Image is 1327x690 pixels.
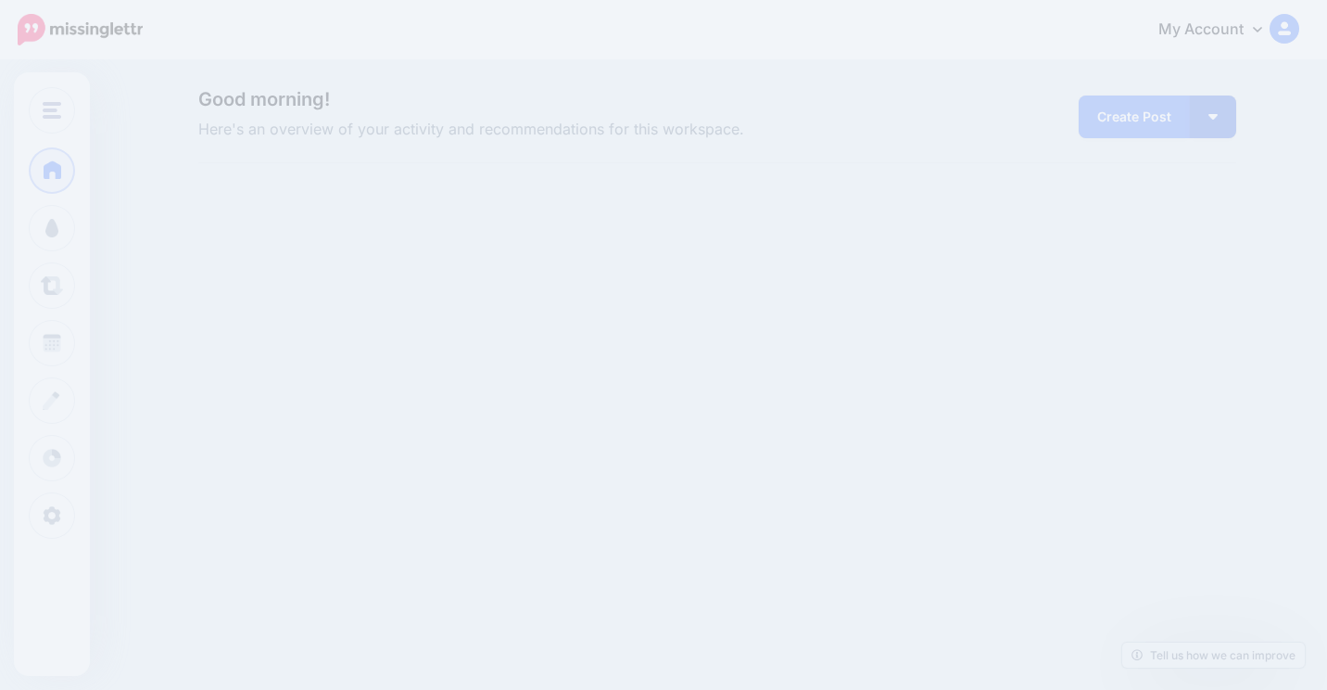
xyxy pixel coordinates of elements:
img: menu.png [43,102,61,119]
a: My Account [1140,7,1299,53]
span: Here's an overview of your activity and recommendations for this workspace. [198,118,881,142]
img: arrow-down-white.png [1208,114,1218,120]
img: Missinglettr [18,14,143,45]
a: Tell us how we can improve [1122,643,1305,668]
span: Good morning! [198,88,330,110]
a: Create Post [1079,96,1190,138]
